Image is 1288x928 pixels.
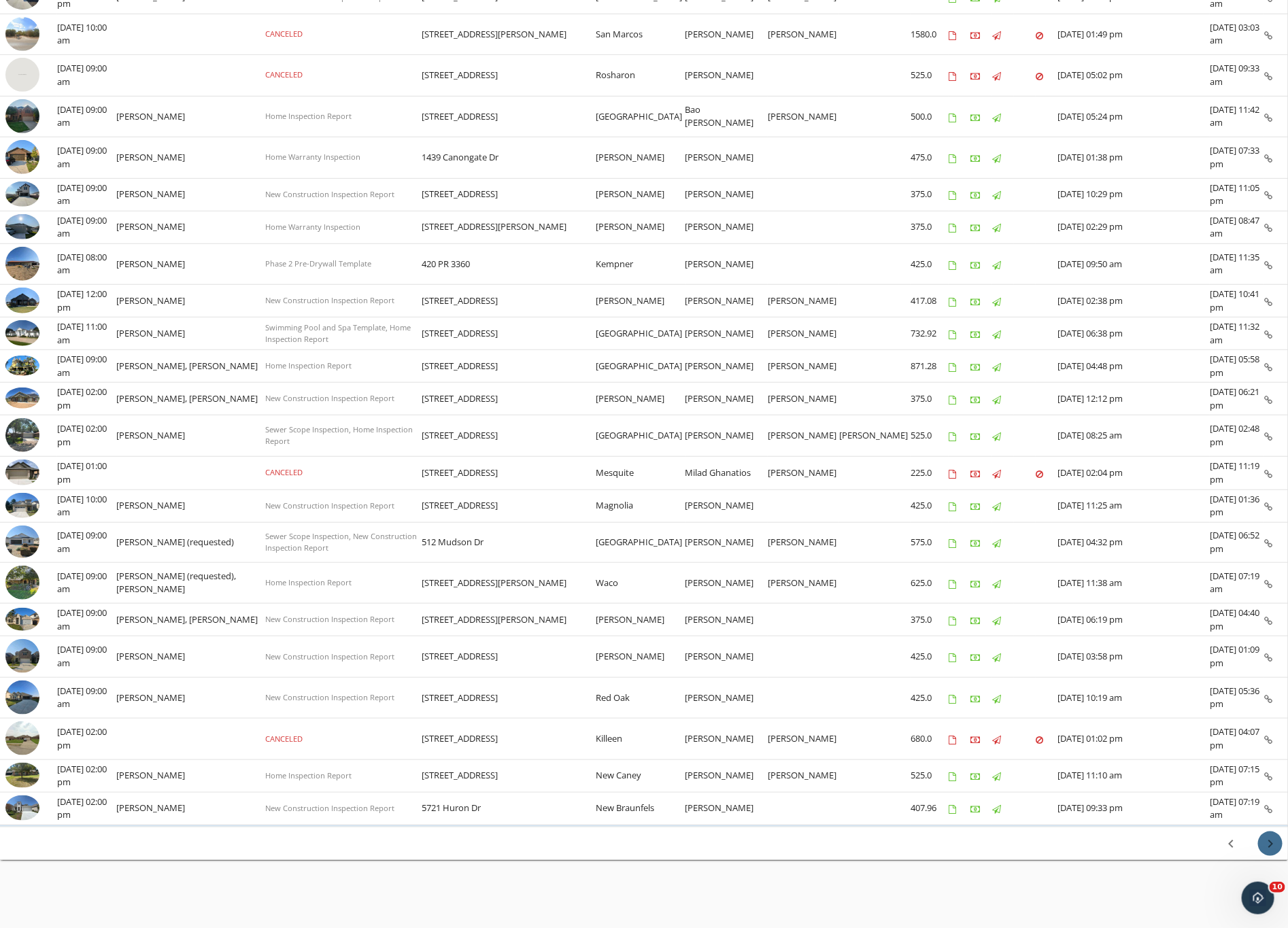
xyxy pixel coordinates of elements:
td: [DATE] 01:49 pm [1057,14,1210,55]
iframe: Intercom live chat [1242,882,1274,914]
td: [DATE] 09:00 am [57,178,116,211]
td: [DATE] 09:00 am [57,55,116,97]
td: [PERSON_NAME] [685,489,768,522]
td: [DATE] 09:00 am [57,522,116,562]
img: 9481994%2Freports%2F19461848-b8e3-467f-9241-f496f920c387%2Fcover_photos%2FdFaIs8f9xiNrUlwG1NBD%2F... [5,418,39,452]
td: [PERSON_NAME] (requested) [116,522,265,562]
td: [PERSON_NAME] [116,317,265,350]
td: [PERSON_NAME] [596,636,685,678]
td: [PERSON_NAME] [685,211,768,243]
td: [DATE] 07:15 pm [1210,759,1264,792]
img: 9449355%2Fcover_photos%2FPjItsgZbCuJPGQVBnhiH%2Fsmall.jpg [5,288,39,313]
td: 375.0 [911,178,949,211]
td: 525.0 [911,759,949,792]
td: [PERSON_NAME] [685,285,768,317]
td: [PERSON_NAME] [596,285,685,317]
img: 9470183%2Freports%2Ff2089cd4-0703-4ff7-8567-cb9190d41853%2Fcover_photos%2FwtacGjoywzXAEhMDC5L6%2F... [5,566,39,600]
td: [PERSON_NAME] [685,243,768,285]
img: 9268371%2Fcover_photos%2FUSLVRtkbvxdOpq1zlzQf%2Fsmall.jpg [5,214,39,240]
td: [DATE] 10:41 pm [1210,285,1264,317]
td: 525.0 [911,55,949,97]
td: 417.08 [911,285,949,317]
span: Home Inspection Report [265,111,352,121]
td: [PERSON_NAME] [116,677,265,719]
span: New Construction Inspection Report [265,692,394,702]
td: [PERSON_NAME] [116,759,265,792]
td: [DATE] 09:33 pm [1057,792,1210,825]
i: chevron_left [1223,836,1239,852]
td: Mesquite [596,456,685,489]
td: [DATE] 05:58 pm [1210,350,1264,383]
td: [STREET_ADDRESS] [422,719,596,760]
td: [STREET_ADDRESS] [422,55,596,97]
td: [PERSON_NAME] [596,137,685,179]
img: 9380202%2Fcover_photos%2FJQSvgHliz4jqHhQFSouE%2Fsmall.jpg [5,681,39,715]
td: [DATE] 01:02 pm [1057,719,1210,760]
td: [PERSON_NAME] [596,604,685,636]
td: [PERSON_NAME] [116,285,265,317]
span: Home Warranty Inspection [265,152,360,162]
td: [STREET_ADDRESS] [422,96,596,137]
td: [PERSON_NAME] [116,415,265,457]
td: [PERSON_NAME] [768,285,839,317]
td: [DATE] 02:38 pm [1057,285,1210,317]
td: [DATE] 04:48 pm [1057,350,1210,383]
td: [DATE] 03:03 am [1210,14,1264,55]
td: [DATE] 05:24 pm [1057,96,1210,137]
td: [PERSON_NAME] [116,243,265,285]
img: 9483634%2Fcover_photos%2FbYVL2Zm3vCmGuAy3jXwm%2Fsmall.jpg [5,388,39,409]
td: [DATE] 02:00 pm [57,415,116,457]
td: [PERSON_NAME] [685,55,768,97]
td: [DATE] 02:00 pm [57,719,116,760]
td: [PERSON_NAME] [685,522,768,562]
td: [PERSON_NAME] [116,489,265,522]
td: [PERSON_NAME] [116,178,265,211]
span: New Construction Inspection Report [265,803,394,813]
td: 512 Mudson Dr [422,522,596,562]
td: [PERSON_NAME] [685,350,768,383]
td: [DATE] 02:29 pm [1057,211,1210,243]
span: New Construction Inspection Report [265,393,394,403]
td: [DATE] 01:09 pm [1210,636,1264,678]
button: Previous page [1219,831,1243,856]
img: 9423351%2Fcover_photos%2FMYCEbtTqr5vjc3LFjHBy%2Fsmall.jpg [5,247,39,281]
img: 9485824%2Fcover_photos%2FUZCqM2fbHu9ssWz6GBLB%2Fsmall.9485824-1757857792522 [5,356,39,376]
td: 5721 Huron Dr [422,792,596,825]
td: [PERSON_NAME] [768,719,839,760]
td: [PERSON_NAME] [768,317,839,350]
td: [DATE] 10:29 pm [1057,178,1210,211]
td: [GEOGRAPHIC_DATA] [596,350,685,383]
td: 425.0 [911,243,949,285]
td: Rosharon [596,55,685,97]
td: 375.0 [911,211,949,243]
td: [DATE] 11:00 am [57,317,116,350]
span: Home Inspection Report [265,770,352,780]
td: 425.0 [911,489,949,522]
td: [DATE] 06:38 pm [1057,317,1210,350]
td: [DATE] 06:52 pm [1210,522,1264,562]
td: 500.0 [911,96,949,137]
td: [STREET_ADDRESS] [422,415,596,457]
td: [DATE] 02:00 pm [57,792,116,825]
td: [PERSON_NAME] [596,211,685,243]
td: [DATE] 09:00 am [57,211,116,243]
img: 9474673%2Freports%2Ff40a853a-dd01-4a33-8723-a21e02bac612%2Fcover_photos%2FyDYHY1iPV9X92PbXG0Fl%2F... [5,795,39,821]
td: [PERSON_NAME] [768,562,839,604]
td: [DATE] 02:00 pm [57,759,116,792]
td: [DATE] 08:47 am [1210,211,1264,243]
td: 732.92 [911,317,949,350]
td: [GEOGRAPHIC_DATA] [596,415,685,457]
span: Home Inspection Report [265,360,352,371]
td: [STREET_ADDRESS][PERSON_NAME] [422,211,596,243]
td: [DATE] 11:25 am [1057,489,1210,522]
td: Killeen [596,719,685,760]
td: [PERSON_NAME] [596,178,685,211]
td: [DATE] 04:40 pm [1210,604,1264,636]
td: [PERSON_NAME], [PERSON_NAME] [116,350,265,383]
td: [PERSON_NAME] [768,759,839,792]
span: Home Inspection Report [265,577,352,587]
td: 425.0 [911,636,949,678]
td: [GEOGRAPHIC_DATA] [596,522,685,562]
td: [PERSON_NAME] [768,456,839,489]
td: [DATE] 09:00 am [57,636,116,678]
